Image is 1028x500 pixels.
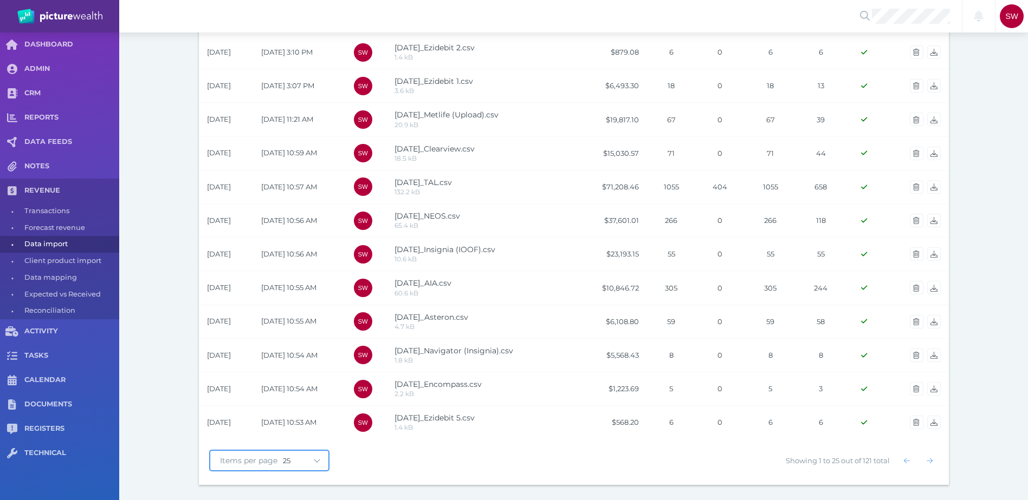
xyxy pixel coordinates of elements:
[786,456,890,465] span: Showing 1 to 25 out of 121 total
[647,103,696,136] td: 67
[927,281,941,294] button: Download import
[797,271,845,305] td: 244
[927,180,941,194] button: Download import
[1005,12,1018,21] span: SW
[24,269,115,286] span: Data mapping
[582,271,647,305] td: $10,846.72
[582,103,647,136] td: $19,817.10
[910,79,923,93] button: Delete import
[24,89,119,98] span: CRM
[395,211,460,221] span: [DATE]_NEOS.csv
[797,406,845,439] td: 6
[354,144,372,162] div: Scott Whiting
[395,255,417,263] span: 10.6 kB
[24,376,119,385] span: CALENDAR
[696,69,745,103] td: 0
[1000,4,1024,28] div: Scott Whiting
[395,312,468,322] span: [DATE]_Asteron.csv
[358,183,367,190] span: SW
[354,110,372,129] div: Scott Whiting
[647,170,696,203] td: 1055
[395,43,475,52] span: [DATE]_Ezidebit 2.csv
[696,170,745,203] td: 404
[395,245,495,254] span: [DATE]_Insignia (IOOF).csv
[358,251,367,258] span: SW
[696,406,745,439] td: 0
[922,452,938,469] button: Show next page
[207,249,231,258] span: [DATE]
[261,216,317,225] span: [DATE] 10:56 AM
[395,278,451,288] span: [DATE]_AIA.csv
[582,35,647,69] td: $879.08
[582,238,647,271] td: $23,193.15
[647,406,696,439] td: 6
[261,115,313,123] span: [DATE] 11:21 AM
[24,424,119,433] span: REGISTERS
[797,238,845,271] td: 55
[395,423,413,431] span: 1.4 kB
[24,40,119,49] span: DASHBOARD
[910,113,923,126] button: Delete import
[582,338,647,372] td: $5,568.43
[24,203,115,220] span: Transactions
[395,413,475,423] span: [DATE]_Ezidebit 5.csv
[927,416,941,429] button: Download import
[797,305,845,338] td: 58
[24,220,115,236] span: Forecast revenue
[354,312,372,331] div: Scott Whiting
[395,76,473,86] span: [DATE]_Ezidebit 1.csv
[207,351,231,359] span: [DATE]
[395,323,415,331] span: 4.7 kB
[910,247,923,261] button: Delete import
[354,279,372,297] div: Scott Whiting
[358,218,367,224] span: SW
[647,271,696,305] td: 305
[696,338,745,372] td: 0
[358,352,367,358] span: SW
[210,456,283,465] span: Items per page
[582,69,647,103] td: $6,493.30
[261,283,316,292] span: [DATE] 10:55 AM
[395,379,482,389] span: [DATE]_Encompass.csv
[395,154,417,162] span: 18.5 kB
[24,400,119,409] span: DOCUMENTS
[354,245,372,264] div: Scott Whiting
[927,348,941,362] button: Download import
[395,221,418,229] span: 65.4 kB
[647,238,696,271] td: 55
[647,338,696,372] td: 8
[582,406,647,439] td: $568.20
[927,79,941,93] button: Download import
[261,418,316,426] span: [DATE] 10:53 AM
[582,170,647,203] td: $71,208.46
[261,317,316,325] span: [DATE] 10:55 AM
[927,147,941,160] button: Download import
[207,81,231,90] span: [DATE]
[358,419,367,426] span: SW
[395,110,499,120] span: [DATE]_Metlife (Upload).csv
[354,177,372,196] div: Scott Whiting
[797,203,845,237] td: 118
[395,188,420,196] span: 132.2 kB
[745,69,797,103] td: 18
[207,384,231,393] span: [DATE]
[910,147,923,160] button: Delete import
[24,236,115,253] span: Data import
[647,35,696,69] td: 6
[354,212,372,230] div: Scott Whiting
[358,83,367,89] span: SW
[354,413,372,432] div: Scott Whiting
[910,180,923,194] button: Delete import
[207,418,231,426] span: [DATE]
[647,305,696,338] td: 59
[24,137,119,147] span: DATA FEEDS
[395,346,513,356] span: [DATE]_Navigator (Insignia).csv
[354,346,372,364] div: Scott Whiting
[696,35,745,69] td: 0
[745,103,797,136] td: 67
[696,203,745,237] td: 0
[927,315,941,328] button: Download import
[395,87,414,95] span: 3.6 kB
[354,380,372,398] div: Scott Whiting
[582,372,647,405] td: $1,223.69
